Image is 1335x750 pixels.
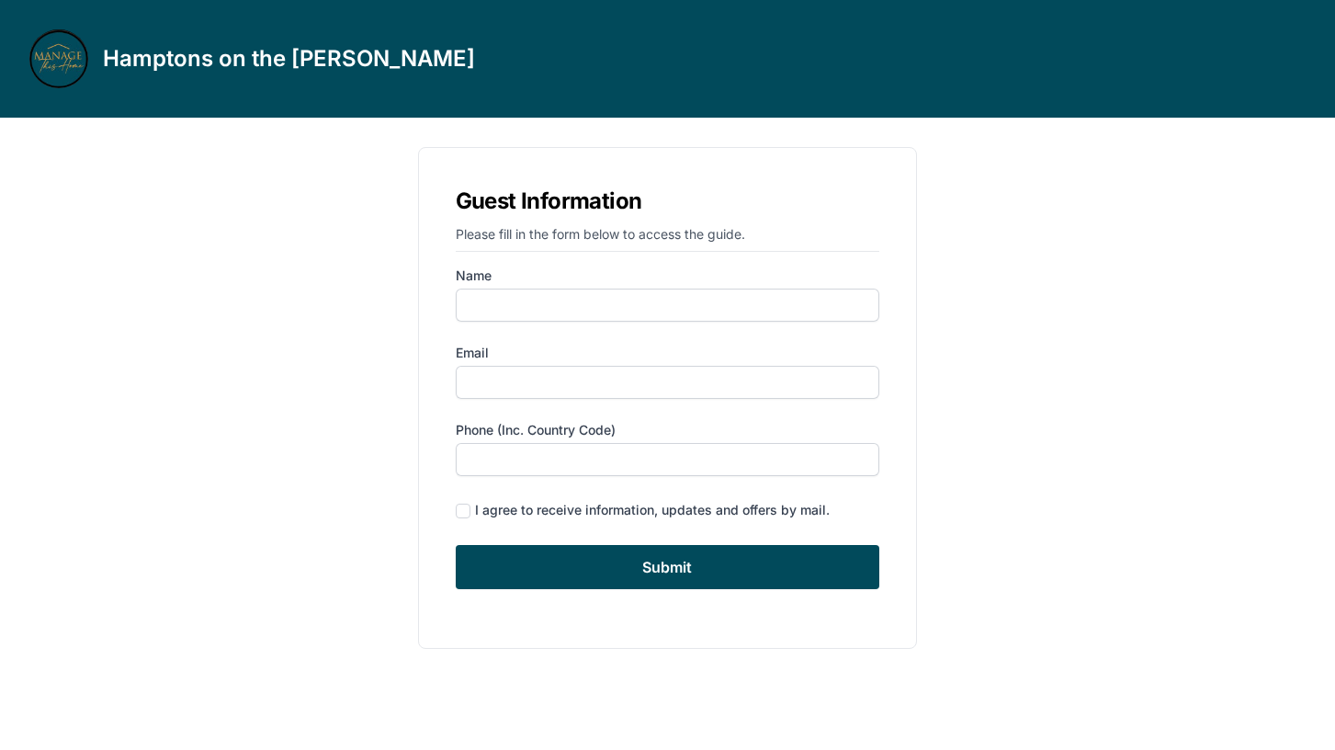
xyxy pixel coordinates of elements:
[29,29,475,88] a: Hamptons on the [PERSON_NAME]
[456,344,880,362] label: Email
[456,267,880,285] label: Name
[456,185,880,218] h1: Guest Information
[29,29,88,88] img: 0gd5q1mryxf99wh8o9ohubavf23j
[456,225,880,252] p: Please fill in the form below to access the guide.
[103,44,475,74] h3: Hamptons on the [PERSON_NAME]
[456,421,880,439] label: Phone (inc. country code)
[475,501,830,519] div: I agree to receive information, updates and offers by mail.
[456,545,880,589] input: Submit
